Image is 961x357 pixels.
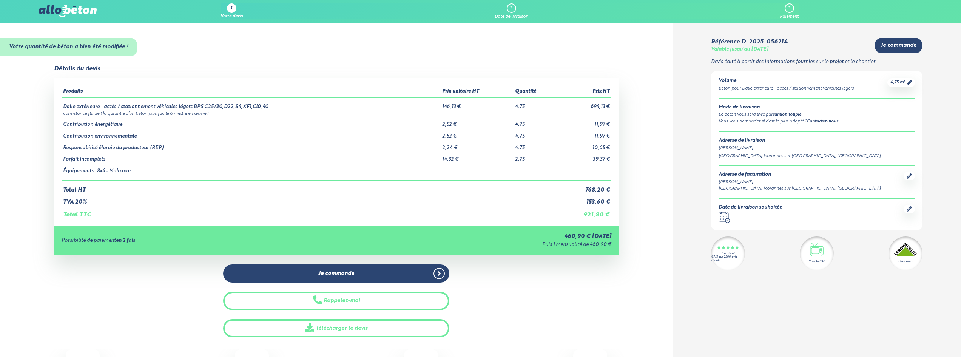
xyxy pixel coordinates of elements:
div: Adresse de livraison [719,138,915,144]
div: Mode de livraison [719,105,915,110]
th: Prix HT [558,86,611,98]
div: Volume [719,78,854,84]
div: [GEOGRAPHIC_DATA] Morannes sur [GEOGRAPHIC_DATA], [GEOGRAPHIC_DATA] [719,185,881,192]
strong: Votre quantité de béton a bien été modifiée ! [9,44,128,49]
td: 10,65 € [558,139,611,151]
a: 3 Paiement [780,3,799,19]
th: Produits [62,86,441,98]
div: 4.7/5 sur 2300 avis clients [711,255,745,262]
div: Date de livraison [495,14,528,19]
div: 2 [510,6,512,11]
td: 4.75 [514,98,558,110]
a: camion toupie [773,113,801,117]
button: Rappelez-moi [223,292,449,310]
div: [GEOGRAPHIC_DATA] Morannes sur [GEOGRAPHIC_DATA], [GEOGRAPHIC_DATA] [719,153,915,159]
div: Valable jusqu'au [DATE] [711,47,768,53]
div: [PERSON_NAME] [719,179,881,185]
img: allobéton [39,5,97,17]
div: Vous vous demandez si c’est le plus adapté ? . [719,118,915,125]
a: Télécharger le devis [223,319,449,338]
td: 11,97 € [558,116,611,128]
td: Forfait Incomplets [62,151,441,162]
td: 2.75 [514,151,558,162]
a: 2 Date de livraison [495,3,528,19]
td: 4.75 [514,116,558,128]
td: 2,52 € [441,128,514,139]
div: Date de livraison souhaitée [719,205,782,210]
div: Partenaire [898,259,913,264]
td: 2,24 € [441,139,514,151]
td: Responsabilité élargie du producteur (REP) [62,139,441,151]
td: 921,80 € [558,206,611,218]
p: Devis édité à partir des informations fournies sur le projet et le chantier [711,59,922,65]
a: 1 Votre devis [221,3,243,19]
span: Je commande [881,42,916,49]
a: Je commande [875,38,922,53]
div: Possibilité de paiement [62,238,345,244]
td: 11,97 € [558,128,611,139]
div: Vu à la télé [809,259,825,264]
iframe: Help widget launcher [894,328,953,349]
td: consistance fluide ( la garantie d’un béton plus facile à mettre en œuvre ) [62,110,611,116]
th: Prix unitaire HT [441,86,514,98]
td: 153,60 € [558,193,611,206]
a: Contactez-nous [807,119,838,124]
td: Dalle extérieure - accès / stationnement véhicules légers BPS C25/30,D22,S4,XF1,Cl0,40 [62,98,441,110]
th: Quantité [514,86,558,98]
div: Puis 1 mensualité de 460,90 € [345,242,611,248]
td: TVA 20% [62,193,558,206]
div: Paiement [780,14,799,19]
td: 4.75 [514,128,558,139]
td: Total TTC [62,206,558,218]
td: 14,32 € [441,151,514,162]
div: Votre devis [221,14,243,19]
td: 146,13 € [441,98,514,110]
div: Excellent [722,252,735,255]
div: 3 [788,6,790,11]
div: 1 [231,6,232,11]
strong: en 2 fois [116,238,135,243]
td: Contribution environnementale [62,128,441,139]
div: 460,90 € [DATE] [345,233,611,240]
td: 4.75 [514,139,558,151]
td: 768,20 € [558,181,611,193]
div: Le béton vous sera livré par [719,111,915,118]
td: Équipements : 8x4 - Malaxeur [62,162,441,181]
td: 39,37 € [558,151,611,162]
td: Total HT [62,181,558,193]
td: Contribution énergétique [62,116,441,128]
td: 2,52 € [441,116,514,128]
div: Détails du devis [54,65,100,72]
a: Je commande [223,264,449,283]
div: [PERSON_NAME] [719,145,915,151]
div: Béton pour Dalle extérieure - accès / stationnement véhicules légers [719,85,854,92]
span: Je commande [318,270,354,277]
div: Référence D-2025-056214 [711,39,788,45]
td: 694,13 € [558,98,611,110]
div: Adresse de facturation [719,172,881,178]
